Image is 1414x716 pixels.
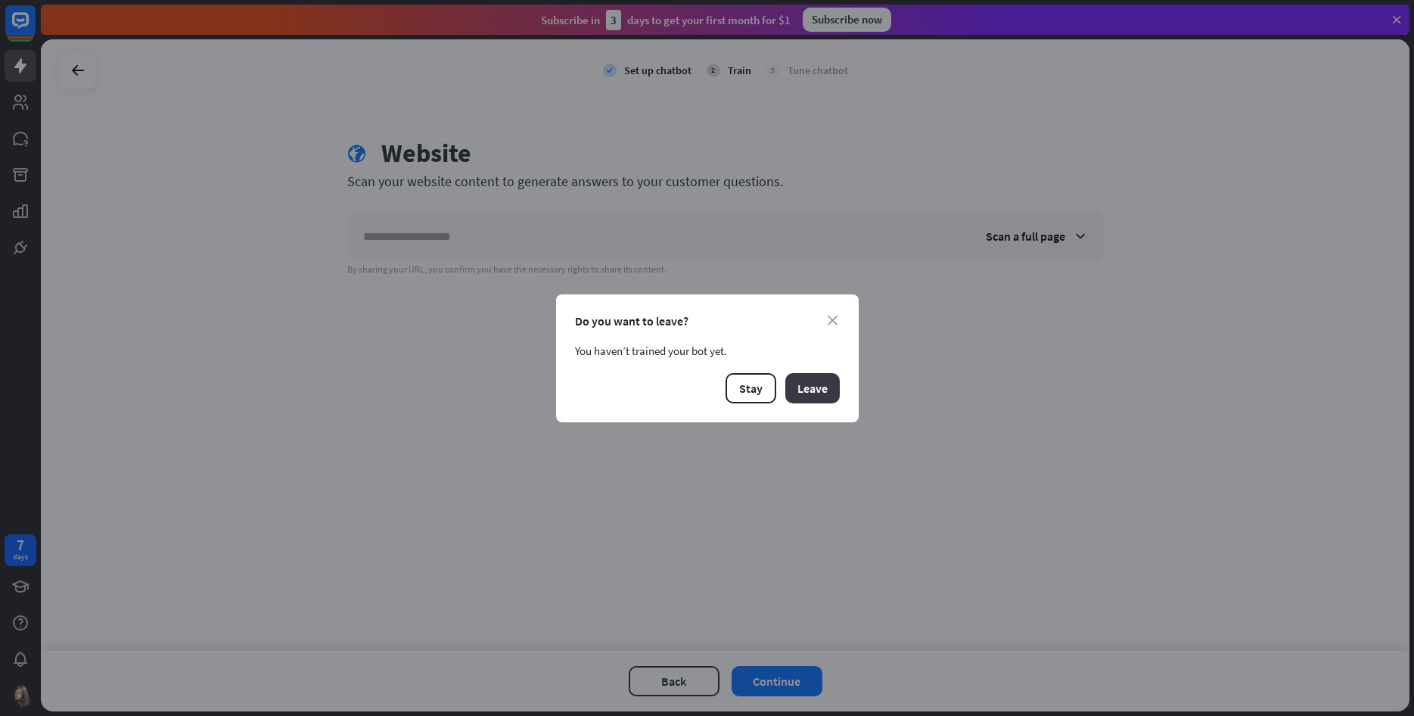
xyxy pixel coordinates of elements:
[726,373,776,403] button: Stay
[12,6,57,51] button: Open LiveChat chat widget
[575,344,840,358] div: You haven’t trained your bot yet.
[785,373,840,403] button: Leave
[575,313,840,328] div: Do you want to leave?
[828,316,838,325] i: close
